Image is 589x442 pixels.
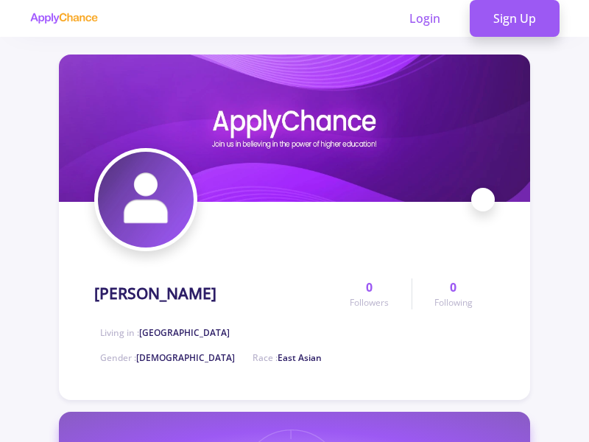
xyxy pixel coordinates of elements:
[253,351,322,364] span: Race :
[100,326,230,339] span: Living in :
[366,278,373,296] span: 0
[139,326,230,339] span: [GEOGRAPHIC_DATA]
[94,284,216,303] h1: [PERSON_NAME]
[29,13,98,24] img: applychance logo text only
[136,351,235,364] span: [DEMOGRAPHIC_DATA]
[328,278,411,309] a: 0Followers
[278,351,322,364] span: East Asian
[100,351,235,364] span: Gender :
[350,296,389,309] span: Followers
[59,55,530,202] img: mahsa babaeecover image
[98,152,194,248] img: mahsa babaeeavatar
[450,278,456,296] span: 0
[434,296,473,309] span: Following
[412,278,495,309] a: 0Following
